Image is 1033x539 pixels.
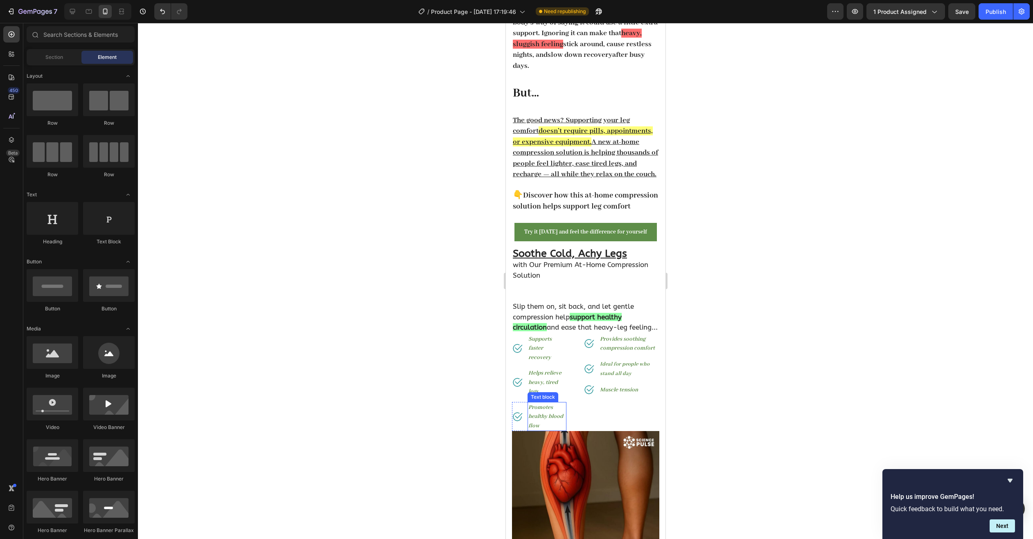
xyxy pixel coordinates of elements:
[27,305,78,312] div: Button
[54,7,57,16] p: 7
[83,424,135,431] div: Video Banner
[98,54,117,61] span: Element
[3,3,61,20] button: 7
[27,258,42,265] span: Button
[154,3,187,20] div: Undo/Redo
[83,372,135,380] div: Image
[1005,476,1015,485] button: Hide survey
[955,8,969,15] span: Save
[891,476,1015,532] div: Help us improve GemPages!
[27,26,135,43] input: Search Sections & Elements
[27,527,78,534] div: Hero Banner
[27,325,41,332] span: Media
[27,238,78,245] div: Heading
[83,527,135,534] div: Hero Banner Parallax
[83,119,135,127] div: Row
[891,505,1015,513] p: Quick feedback to build what you need.
[27,72,43,80] span: Layout
[948,3,975,20] button: Save
[506,23,665,539] iframe: Design area
[990,519,1015,532] button: Next question
[27,171,78,178] div: Row
[83,238,135,245] div: Text Block
[6,150,20,156] div: Beta
[8,87,20,94] div: 450
[27,119,78,127] div: Row
[27,424,78,431] div: Video
[873,7,927,16] span: 1 product assigned
[122,70,135,83] span: Toggle open
[27,191,37,198] span: Text
[27,475,78,483] div: Hero Banner
[45,54,63,61] span: Section
[83,305,135,312] div: Button
[427,7,429,16] span: /
[979,3,1013,20] button: Publish
[27,372,78,380] div: Image
[122,322,135,335] span: Toggle open
[891,492,1015,502] h2: Help us improve GemPages!
[986,7,1006,16] div: Publish
[122,188,135,201] span: Toggle open
[83,475,135,483] div: Hero Banner
[866,3,945,20] button: 1 product assigned
[122,255,135,268] span: Toggle open
[431,7,516,16] span: Product Page - [DATE] 17:19:46
[83,171,135,178] div: Row
[544,8,586,15] span: Need republishing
